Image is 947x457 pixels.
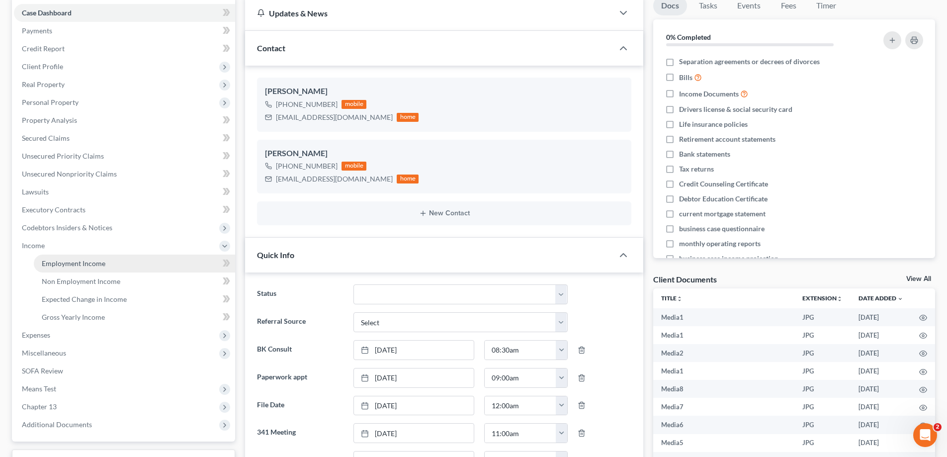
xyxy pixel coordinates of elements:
[276,161,338,171] div: [PHONE_NUMBER]
[794,434,851,452] td: JPG
[794,308,851,326] td: JPG
[276,99,338,109] div: [PHONE_NUMBER]
[42,277,120,285] span: Non Employment Income
[851,362,911,380] td: [DATE]
[276,112,393,122] div: [EMAIL_ADDRESS][DOMAIN_NAME]
[14,165,235,183] a: Unsecured Nonpriority Claims
[897,296,903,302] i: expand_more
[677,296,683,302] i: unfold_more
[252,284,348,304] label: Status
[653,326,794,344] td: Media1
[679,73,692,83] span: Bills
[485,368,556,387] input: -- : --
[794,398,851,416] td: JPG
[265,148,623,160] div: [PERSON_NAME]
[34,273,235,290] a: Non Employment Income
[257,8,602,18] div: Updates & News
[859,294,903,302] a: Date Added expand_more
[653,398,794,416] td: Media7
[851,380,911,398] td: [DATE]
[653,416,794,434] td: Media6
[42,295,127,303] span: Expected Change in Income
[794,326,851,344] td: JPG
[22,98,79,106] span: Personal Property
[14,362,235,380] a: SOFA Review
[22,116,77,124] span: Property Analysis
[22,349,66,357] span: Miscellaneous
[653,308,794,326] td: Media1
[851,326,911,344] td: [DATE]
[252,396,348,416] label: File Date
[851,308,911,326] td: [DATE]
[22,384,56,393] span: Means Test
[794,416,851,434] td: JPG
[653,362,794,380] td: Media1
[34,290,235,308] a: Expected Change in Income
[252,312,348,332] label: Referral Source
[906,275,931,282] a: View All
[679,224,765,234] span: business case questionnaire
[22,223,112,232] span: Codebtors Insiders & Notices
[14,147,235,165] a: Unsecured Priority Claims
[653,344,794,362] td: Media2
[265,86,623,97] div: [PERSON_NAME]
[22,8,72,17] span: Case Dashboard
[666,33,711,41] strong: 0% Completed
[851,434,911,452] td: [DATE]
[252,368,348,388] label: Paperwork appt
[913,423,937,447] iframe: Intercom live chat
[257,43,285,53] span: Contact
[22,420,92,429] span: Additional Documents
[252,340,348,360] label: BK Consult
[42,259,105,268] span: Employment Income
[851,398,911,416] td: [DATE]
[257,250,294,260] span: Quick Info
[14,111,235,129] a: Property Analysis
[34,308,235,326] a: Gross Yearly Income
[653,434,794,452] td: Media5
[653,380,794,398] td: Media8
[485,424,556,443] input: -- : --
[265,209,623,217] button: New Contact
[794,380,851,398] td: JPG
[276,174,393,184] div: [EMAIL_ADDRESS][DOMAIN_NAME]
[14,22,235,40] a: Payments
[22,241,45,250] span: Income
[653,274,717,284] div: Client Documents
[679,164,714,174] span: Tax returns
[14,129,235,147] a: Secured Claims
[34,255,235,273] a: Employment Income
[342,100,366,109] div: mobile
[397,175,419,183] div: home
[851,344,911,362] td: [DATE]
[342,162,366,171] div: mobile
[397,113,419,122] div: home
[354,424,474,443] a: [DATE]
[354,368,474,387] a: [DATE]
[22,152,104,160] span: Unsecured Priority Claims
[679,119,748,129] span: Life insurance policies
[22,205,86,214] span: Executory Contracts
[485,341,556,360] input: -- : --
[679,104,792,114] span: Drivers license & social security card
[837,296,843,302] i: unfold_more
[22,80,65,89] span: Real Property
[679,239,761,249] span: monthly operating reports
[679,57,820,67] span: Separation agreements or decrees of divorces
[22,187,49,196] span: Lawsuits
[22,134,70,142] span: Secured Claims
[679,89,739,99] span: Income Documents
[851,416,911,434] td: [DATE]
[802,294,843,302] a: Extensionunfold_more
[934,423,942,431] span: 2
[22,44,65,53] span: Credit Report
[354,341,474,360] a: [DATE]
[42,313,105,321] span: Gross Yearly Income
[679,149,730,159] span: Bank statements
[679,209,766,219] span: current mortgage statement
[679,134,775,144] span: Retirement account statements
[22,331,50,339] span: Expenses
[14,183,235,201] a: Lawsuits
[679,179,768,189] span: Credit Counseling Certificate
[485,396,556,415] input: -- : --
